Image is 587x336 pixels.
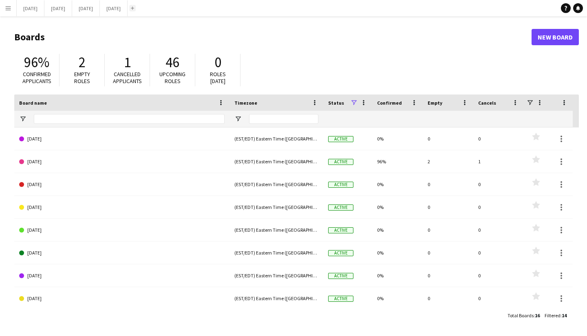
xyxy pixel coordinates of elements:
[328,296,353,302] span: Active
[372,242,423,264] div: 0%
[372,173,423,195] div: 0%
[328,227,353,233] span: Active
[372,196,423,218] div: 0%
[508,312,534,318] span: Total Boards
[74,70,90,85] span: Empty roles
[230,242,323,264] div: (EST/EDT) Eastern Time ([GEOGRAPHIC_DATA] & [GEOGRAPHIC_DATA])
[328,204,353,211] span: Active
[124,53,131,71] span: 1
[428,100,442,106] span: Empty
[328,136,353,142] span: Active
[545,307,567,323] div: :
[19,100,47,106] span: Board name
[100,0,128,16] button: [DATE]
[423,127,473,150] div: 0
[562,312,567,318] span: 14
[44,0,72,16] button: [DATE]
[17,0,44,16] button: [DATE]
[328,273,353,279] span: Active
[473,196,524,218] div: 0
[478,100,496,106] span: Cancels
[230,196,323,218] div: (EST/EDT) Eastern Time ([GEOGRAPHIC_DATA] & [GEOGRAPHIC_DATA])
[234,115,242,123] button: Open Filter Menu
[372,287,423,310] div: 0%
[423,242,473,264] div: 0
[377,100,402,106] span: Confirmed
[328,100,344,106] span: Status
[230,264,323,287] div: (EST/EDT) Eastern Time ([GEOGRAPHIC_DATA] & [GEOGRAPHIC_DATA])
[423,150,473,173] div: 2
[234,100,257,106] span: Timezone
[214,53,221,71] span: 0
[19,196,225,219] a: [DATE]
[532,29,579,45] a: New Board
[113,70,142,85] span: Cancelled applicants
[508,307,540,323] div: :
[79,53,86,71] span: 2
[372,264,423,287] div: 0%
[423,173,473,195] div: 0
[19,242,225,264] a: [DATE]
[19,173,225,196] a: [DATE]
[24,53,49,71] span: 96%
[72,0,100,16] button: [DATE]
[19,264,225,287] a: [DATE]
[328,182,353,188] span: Active
[473,150,524,173] div: 1
[230,287,323,310] div: (EST/EDT) Eastern Time ([GEOGRAPHIC_DATA] & [GEOGRAPHIC_DATA])
[230,150,323,173] div: (EST/EDT) Eastern Time ([GEOGRAPHIC_DATA] & [GEOGRAPHIC_DATA])
[473,219,524,241] div: 0
[19,115,26,123] button: Open Filter Menu
[535,312,540,318] span: 16
[249,114,318,124] input: Timezone Filter Input
[423,219,473,241] div: 0
[166,53,179,71] span: 46
[34,114,225,124] input: Board name Filter Input
[545,312,561,318] span: Filtered
[473,127,524,150] div: 0
[473,264,524,287] div: 0
[372,219,423,241] div: 0%
[473,287,524,310] div: 0
[19,127,225,150] a: [DATE]
[159,70,185,85] span: Upcoming roles
[19,287,225,310] a: [DATE]
[210,70,226,85] span: Roles [DATE]
[230,127,323,150] div: (EST/EDT) Eastern Time ([GEOGRAPHIC_DATA] & [GEOGRAPHIC_DATA])
[19,150,225,173] a: [DATE]
[423,264,473,287] div: 0
[473,242,524,264] div: 0
[423,287,473,310] div: 0
[473,173,524,195] div: 0
[230,219,323,241] div: (EST/EDT) Eastern Time ([GEOGRAPHIC_DATA] & [GEOGRAPHIC_DATA])
[14,31,532,43] h1: Boards
[328,250,353,256] span: Active
[22,70,51,85] span: Confirmed applicants
[230,173,323,195] div: (EST/EDT) Eastern Time ([GEOGRAPHIC_DATA] & [GEOGRAPHIC_DATA])
[372,150,423,173] div: 96%
[372,127,423,150] div: 0%
[328,159,353,165] span: Active
[19,219,225,242] a: [DATE]
[423,196,473,218] div: 0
